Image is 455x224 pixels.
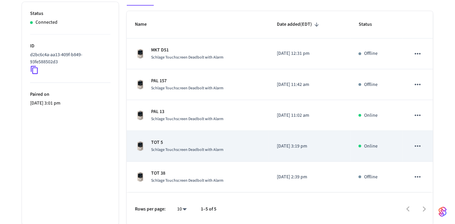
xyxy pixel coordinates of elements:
span: Name [135,19,155,30]
span: Schlage Touchscreen Deadbolt with Alarm [151,116,223,122]
p: Rows per page: [135,206,166,213]
img: Schlage Sense Smart Deadbolt with Camelot Trim, Front [135,79,146,90]
p: Offline [364,50,378,57]
p: [DATE] 3:19 pm [277,143,343,150]
span: Status [359,19,381,30]
p: Connected [35,19,57,26]
p: Online [364,143,378,150]
p: [DATE] 11:02 am [277,112,343,119]
p: [DATE] 11:42 am [277,81,343,88]
img: Schlage Sense Smart Deadbolt with Camelot Trim, Front [135,110,146,121]
span: Date added(EDT) [277,19,321,30]
span: Schlage Touchscreen Deadbolt with Alarm [151,178,223,183]
img: Schlage Sense Smart Deadbolt with Camelot Trim, Front [135,48,146,59]
p: Offline [364,81,378,88]
img: Schlage Sense Smart Deadbolt with Camelot Trim, Front [135,172,146,182]
table: sticky table [127,11,433,193]
p: [DATE] 3:01 pm [30,100,111,107]
span: Schlage Touchscreen Deadbolt with Alarm [151,54,223,60]
span: Schlage Touchscreen Deadbolt with Alarm [151,85,223,91]
p: [DATE] 12:31 pm [277,50,343,57]
p: MKT D51 [151,47,223,54]
p: Online [364,112,378,119]
p: ID [30,43,111,50]
p: d2bc6c4a-aa13-409f-b849-93fe588502d3 [30,51,108,66]
p: TOT 5 [151,139,223,146]
p: Status [30,10,111,17]
p: Paired on [30,91,111,98]
div: 10 [174,204,190,214]
p: 1–5 of 5 [201,206,216,213]
img: SeamLogoGradient.69752ec5.svg [439,206,447,217]
span: Schlage Touchscreen Deadbolt with Alarm [151,147,223,153]
p: [DATE] 2:39 pm [277,174,343,181]
p: PAL 13 [151,108,223,115]
p: TOT 38 [151,170,223,177]
p: PAL 157 [151,77,223,85]
img: Schlage Sense Smart Deadbolt with Camelot Trim, Front [135,141,146,152]
p: Offline [364,174,378,181]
